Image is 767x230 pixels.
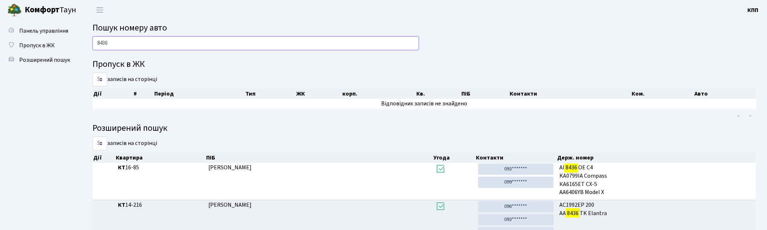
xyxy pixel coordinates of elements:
[93,153,115,163] th: Дії
[118,164,125,172] b: КТ
[93,21,167,34] span: Пошук номеру авто
[7,3,22,17] img: logo.png
[118,201,203,209] span: 14-216
[93,59,756,70] h4: Пропуск в ЖК
[115,153,205,163] th: Квартира
[208,164,252,172] span: [PERSON_NAME]
[93,36,419,50] input: Пошук
[133,89,154,99] th: #
[631,89,694,99] th: Ком.
[93,137,107,150] select: записів на сторінці
[564,162,578,173] mark: 8436
[747,6,758,15] a: КПП
[25,4,76,16] span: Таун
[509,89,631,99] th: Контакти
[93,73,157,86] label: записів на сторінці
[118,201,125,209] b: КТ
[4,53,76,67] a: Розширений пошук
[93,73,107,86] select: записів на сторінці
[4,24,76,38] a: Панель управління
[342,89,416,99] th: корп.
[208,201,252,209] span: [PERSON_NAME]
[694,89,756,99] th: Авто
[19,41,55,49] span: Пропуск в ЖК
[461,89,509,99] th: ПІБ
[91,4,109,16] button: Переключити навігацію
[559,201,753,218] span: AC1992EP 200 AA TK Elantra
[556,153,756,163] th: Держ. номер
[475,153,556,163] th: Контакти
[93,137,157,150] label: записів на сторінці
[19,27,68,35] span: Панель управління
[4,38,76,53] a: Пропуск в ЖК
[93,89,133,99] th: Дії
[154,89,245,99] th: Період
[93,99,756,109] td: Відповідних записів не знайдено
[245,89,296,99] th: Тип
[433,153,475,163] th: Угода
[559,164,753,197] span: АІ ОЕ C4 KA0799IA Compass КА6165ЕТ CX-5 AA6406YB Model X
[93,123,756,134] h4: Розширений пошук
[118,164,203,172] span: 16-85
[747,6,758,14] b: КПП
[295,89,342,99] th: ЖК
[416,89,461,99] th: Кв.
[205,153,433,163] th: ПІБ
[19,56,70,64] span: Розширений пошук
[566,208,580,218] mark: 8436
[25,4,60,16] b: Комфорт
